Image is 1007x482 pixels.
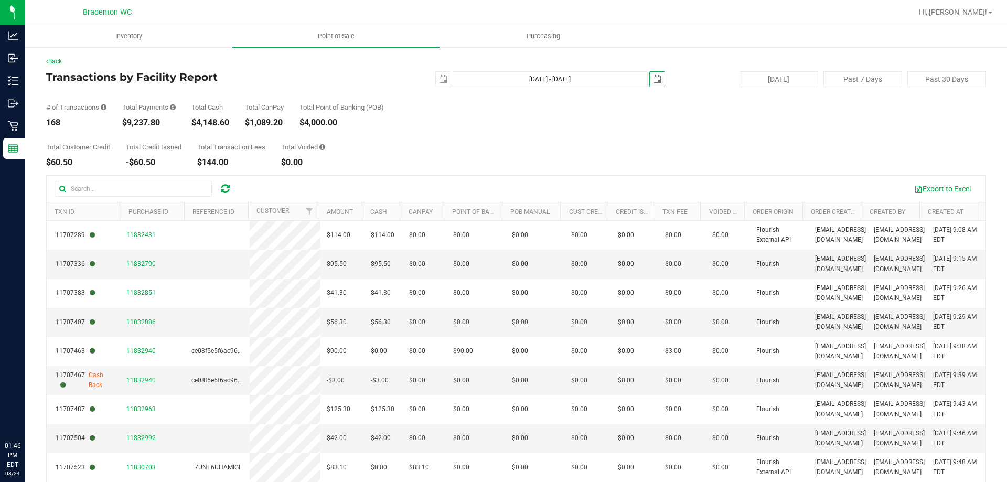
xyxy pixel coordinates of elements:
span: $0.00 [665,433,681,443]
span: [DATE] 9:43 AM EDT [933,399,979,419]
span: 7UNE6UHAMIGI [195,464,240,471]
span: select [436,72,451,87]
span: [DATE] 9:38 AM EDT [933,341,979,361]
span: [EMAIL_ADDRESS][DOMAIN_NAME] [815,254,866,274]
a: Cash [370,208,387,216]
span: 11707504 [56,433,95,443]
a: Reference ID [192,208,234,216]
span: $0.00 [712,404,729,414]
span: $114.00 [327,230,350,240]
a: Purchasing [440,25,647,47]
span: $0.00 [618,404,634,414]
span: $0.00 [665,463,681,473]
span: $0.00 [712,376,729,385]
a: Amount [327,208,353,216]
span: $114.00 [371,230,394,240]
span: $0.00 [571,230,587,240]
span: $125.30 [371,404,394,414]
span: $0.00 [618,463,634,473]
span: $0.00 [665,259,681,269]
i: Sum of all successful, non-voided payment transaction amounts, excluding tips and transaction fees. [170,104,176,111]
inline-svg: Retail [8,121,18,131]
span: 11832431 [126,231,156,239]
span: $0.00 [371,463,387,473]
span: [EMAIL_ADDRESS][DOMAIN_NAME] [874,457,925,477]
a: CanPay [409,208,433,216]
span: Bradenton WC [83,8,132,17]
a: Back [46,58,62,65]
span: [EMAIL_ADDRESS][DOMAIN_NAME] [815,370,866,390]
span: $0.00 [571,433,587,443]
span: $42.00 [327,433,347,443]
span: $0.00 [665,230,681,240]
span: [DATE] 9:15 AM EDT [933,254,979,274]
a: Customer [256,207,289,215]
iframe: Resource center [10,398,42,430]
span: $0.00 [371,346,387,356]
div: $1,089.20 [245,119,284,127]
div: $60.50 [46,158,110,167]
input: Search... [55,181,212,197]
a: Filter [301,202,318,220]
span: 11707407 [56,317,95,327]
span: $0.00 [665,288,681,298]
span: $0.00 [409,433,425,443]
span: 11707289 [56,230,95,240]
a: Created By [870,208,905,216]
span: $0.00 [618,376,634,385]
span: $0.00 [409,404,425,414]
span: Flourish [756,317,779,327]
span: $0.00 [712,230,729,240]
span: $0.00 [712,259,729,269]
span: $0.00 [409,346,425,356]
span: $0.00 [665,317,681,327]
span: $125.30 [327,404,350,414]
span: 11707523 [56,463,95,473]
p: 08/24 [5,469,20,477]
span: $42.00 [371,433,391,443]
span: $0.00 [512,404,528,414]
span: 11707487 [56,404,95,414]
span: 11832992 [126,434,156,442]
i: Sum of all voided payment transaction amounts, excluding tips and transaction fees. [319,144,325,151]
span: 11707463 [56,346,95,356]
span: [EMAIL_ADDRESS][DOMAIN_NAME] [874,370,925,390]
span: $0.00 [665,376,681,385]
div: Total Transaction Fees [197,144,265,151]
span: $41.30 [371,288,391,298]
span: [DATE] 9:46 AM EDT [933,429,979,448]
span: $0.00 [618,259,634,269]
span: 11832886 [126,318,156,326]
a: Inventory [25,25,232,47]
div: Total Cash [191,104,229,111]
i: Count of all successful payment transactions, possibly including voids, refunds, and cash-back fr... [101,104,106,111]
span: [EMAIL_ADDRESS][DOMAIN_NAME] [815,457,866,477]
inline-svg: Analytics [8,30,18,41]
a: Cust Credit [569,208,607,216]
span: $90.00 [453,346,473,356]
span: $0.00 [618,230,634,240]
span: $0.00 [665,404,681,414]
div: $0.00 [281,158,325,167]
span: $95.50 [327,259,347,269]
div: Total Point of Banking (POB) [299,104,384,111]
span: Flourish External API [756,225,802,245]
span: Flourish [756,288,779,298]
span: Flourish [756,259,779,269]
span: $95.50 [371,259,391,269]
span: $0.00 [453,317,469,327]
span: ce08f5e5f6ac962ad887808812103f1a [191,347,302,355]
span: $0.00 [618,433,634,443]
span: Hi, [PERSON_NAME]! [919,8,987,16]
button: Past 30 Days [907,71,986,87]
span: ce08f5e5f6ac962ad887808812103f1a [191,377,302,384]
span: $0.00 [409,259,425,269]
span: $0.00 [571,288,587,298]
inline-svg: Reports [8,143,18,154]
span: Inventory [101,31,156,41]
p: 01:46 PM EDT [5,441,20,469]
a: Credit Issued [616,208,659,216]
a: Order Origin [753,208,794,216]
inline-svg: Inventory [8,76,18,86]
span: [EMAIL_ADDRESS][DOMAIN_NAME] [874,341,925,361]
